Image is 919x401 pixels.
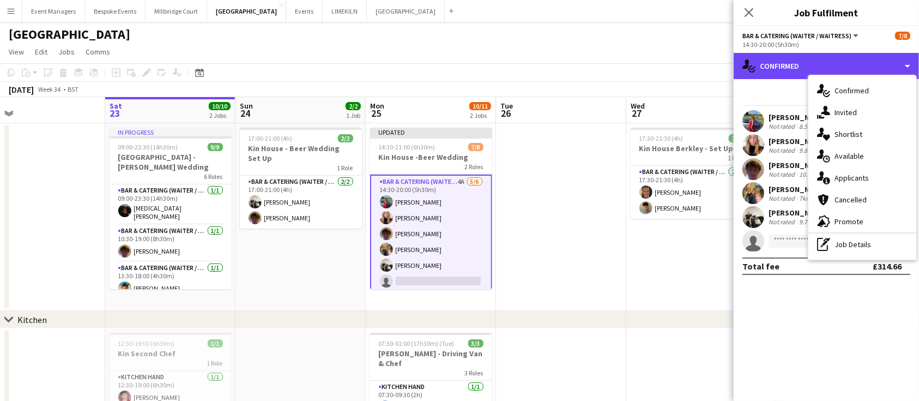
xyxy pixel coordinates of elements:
[85,1,146,22] button: Bespoke Events
[370,175,492,293] app-card-role: Bar & Catering (Waiter / waitress)4A5/614:30-20:00 (5h30m)[PERSON_NAME][PERSON_NAME][PERSON_NAME]...
[370,152,492,162] h3: Kin House -Beer Wedding
[240,128,362,229] app-job-card: 17:00-21:00 (4h)2/2Kin House - Beer Wedding Set Up1 RoleBar & Catering (Waiter / waitress)2/217:0...
[9,26,130,43] h1: [GEOGRAPHIC_DATA]
[110,349,232,358] h3: Kin Second Chef
[742,40,910,49] div: 14:30-20:00 (5h30m)
[370,101,384,111] span: Mon
[110,101,122,111] span: Sat
[110,152,232,172] h3: [GEOGRAPHIC_DATA] - [PERSON_NAME] Wedding
[631,101,645,111] span: Wed
[86,47,110,57] span: Comms
[808,80,916,101] div: Confirmed
[808,123,916,145] div: Shortlist
[368,107,384,119] span: 25
[631,166,753,219] app-card-role: Bar & Catering (Waiter / waitress)2/217:30-21:30 (4h)[PERSON_NAME][PERSON_NAME]
[769,184,826,194] div: [PERSON_NAME]
[208,143,223,151] span: 9/9
[286,1,323,22] button: Events
[629,107,645,119] span: 27
[873,261,902,272] div: £314.66
[468,143,483,151] span: 7/8
[742,32,851,40] span: Bar & Catering (Waiter / waitress)
[240,176,362,229] app-card-role: Bar & Catering (Waiter / waitress)2/217:00-21:00 (4h)[PERSON_NAME][PERSON_NAME]
[769,218,797,226] div: Not rated
[58,47,75,57] span: Jobs
[146,1,207,22] button: Millbridge Court
[734,5,919,20] h3: Job Fulfilment
[4,45,28,59] a: View
[118,339,175,348] span: 12:30-19:00 (6h30m)
[769,112,826,122] div: [PERSON_NAME]
[68,85,78,93] div: BST
[249,134,293,142] span: 17:00-21:00 (4h)
[797,218,818,226] div: 9.7km
[35,47,47,57] span: Edit
[808,145,916,167] div: Available
[808,234,916,255] div: Job Details
[118,143,178,151] span: 09:00-23:30 (14h30m)
[808,101,916,123] div: Invited
[769,160,826,170] div: [PERSON_NAME]
[110,128,232,289] app-job-card: In progress09:00-23:30 (14h30m)9/9[GEOGRAPHIC_DATA] - [PERSON_NAME] Wedding6 RolesBar & Catering ...
[895,32,910,40] span: 7/8
[110,184,232,225] app-card-role: Bar & Catering (Waiter / waitress)1/109:00-23:30 (14h30m)[MEDICAL_DATA][PERSON_NAME]
[209,111,230,119] div: 2 Jobs
[465,369,483,377] span: 3 Roles
[110,128,232,136] div: In progress
[346,111,360,119] div: 1 Job
[240,101,253,111] span: Sun
[797,146,818,154] div: 9.8km
[9,84,34,95] div: [DATE]
[238,107,253,119] span: 24
[631,128,753,219] app-job-card: 17:30-21:30 (4h)2/2Kin House Berkley - Set Up1 RoleBar & Catering (Waiter / waitress)2/217:30-21:...
[370,128,492,136] div: Updated
[204,172,223,181] span: 6 Roles
[9,47,24,57] span: View
[797,122,818,130] div: 8.5km
[338,134,353,142] span: 2/2
[742,261,779,272] div: Total fee
[499,107,513,119] span: 26
[370,349,492,368] h3: [PERSON_NAME] - Driving Van & Chef
[110,262,232,299] app-card-role: Bar & Catering (Waiter / waitress)1/113:30-18:00 (4h30m)[PERSON_NAME]
[769,170,797,178] div: Not rated
[81,45,114,59] a: Comms
[631,143,753,153] h3: Kin House Berkley - Set Up
[323,1,367,22] button: LIMEKILN
[36,85,63,93] span: Week 34
[240,143,362,163] h3: Kin House - Beer Wedding Set Up
[17,314,47,325] div: Kitchen
[769,208,837,218] div: [PERSON_NAME]
[367,1,445,22] button: [GEOGRAPHIC_DATA]
[22,1,85,22] button: Event Managers
[110,225,232,262] app-card-role: Bar & Catering (Waiter / waitress)1/110:30-19:00 (8h30m)[PERSON_NAME]
[207,359,223,367] span: 1 Role
[209,102,231,110] span: 10/10
[54,45,79,59] a: Jobs
[31,45,52,59] a: Edit
[742,32,860,40] button: Bar & Catering (Waiter / waitress)
[207,1,286,22] button: [GEOGRAPHIC_DATA]
[468,339,483,348] span: 3/3
[465,163,483,171] span: 2 Roles
[769,194,797,202] div: Not rated
[797,194,813,202] div: 7km
[729,134,744,142] span: 2/2
[379,339,455,348] span: 07:30-01:00 (17h30m) (Tue)
[728,154,744,162] span: 1 Role
[797,170,821,178] div: 10.4km
[769,122,797,130] div: Not rated
[769,146,797,154] div: Not rated
[808,167,916,189] div: Applicants
[370,128,492,289] app-job-card: Updated14:30-21:00 (6h30m)7/8Kin House -Beer Wedding2 RolesBar & Catering (Waiter / waitress)4A5/...
[639,134,684,142] span: 17:30-21:30 (4h)
[470,111,491,119] div: 2 Jobs
[500,101,513,111] span: Tue
[808,211,916,232] div: Promote
[734,53,919,79] div: Confirmed
[108,107,122,119] span: 23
